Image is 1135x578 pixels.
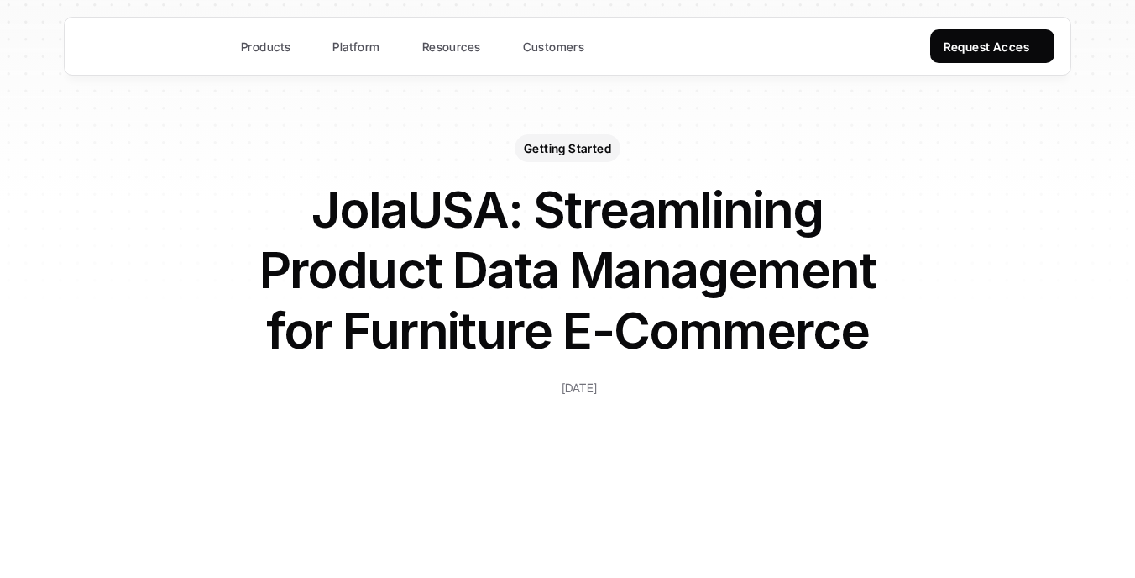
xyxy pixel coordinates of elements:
p: Getting Started [524,139,611,157]
p: [DATE] [562,377,598,398]
a: Products [231,31,318,61]
p: Resources [422,38,481,55]
p: Platform [332,38,379,55]
p: Customers [523,38,585,55]
p: Products [241,38,290,55]
h1: JolaUSA: Streamlining Product Data Management for Furniture E-Commerce [232,179,903,360]
p: Request Acces [944,38,1029,55]
a: Request Acces [930,29,1054,63]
